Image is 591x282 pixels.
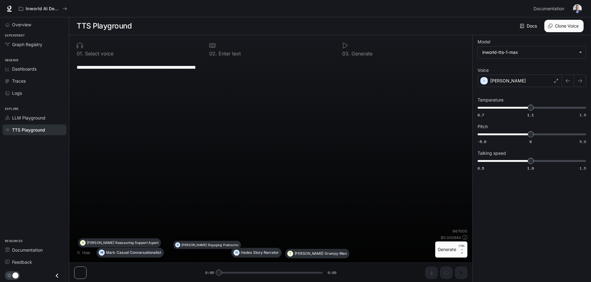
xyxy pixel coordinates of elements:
[234,248,239,258] div: H
[208,243,239,246] p: Engaging Podcaster
[12,41,42,48] span: Graph Registry
[12,90,22,96] span: Logs
[478,46,586,58] div: inworld-tts-1-max
[478,98,504,102] p: Temperature
[2,257,66,267] a: Feedback
[482,49,576,55] div: inworld-tts-1-max
[83,51,113,56] p: Select voice
[285,249,350,258] button: T[PERSON_NAME]Grumpy Man
[2,245,66,255] a: Documentation
[453,228,467,234] p: 64 / 1000
[2,88,66,98] a: Logs
[217,51,241,56] p: Enter text
[2,19,66,30] a: Overview
[529,139,532,144] span: 0
[459,244,465,255] p: ⏎
[173,241,241,249] button: D[PERSON_NAME]Engaging Podcaster
[231,248,281,258] button: HHadesStory Narrator
[175,241,180,249] div: D
[571,2,584,15] button: User avatar
[78,238,161,247] button: A[PERSON_NAME]Reassuring Support Agent
[181,243,207,246] p: [PERSON_NAME]
[2,124,66,135] a: TTS Playground
[459,244,465,251] p: CTRL +
[519,20,539,32] a: Docs
[350,51,372,56] p: Generate
[478,139,486,144] span: -5.0
[12,115,45,121] span: LLM Playground
[12,259,32,265] span: Feedback
[77,20,132,32] h1: TTS Playground
[478,166,484,171] span: 0.5
[99,248,104,258] div: M
[117,251,161,254] p: Casual Conversationalist
[12,66,36,72] span: Dashboards
[96,248,164,258] button: MMarkCasual Conversationalist
[26,6,60,11] p: Inworld AI Demos
[478,68,489,72] p: Voice
[50,269,64,282] button: Close drawer
[580,166,586,171] span: 1.5
[12,127,45,133] span: TTS Playground
[12,21,31,28] span: Overview
[80,238,85,247] div: A
[2,39,66,50] a: Graph Registry
[241,251,252,254] p: Hades
[12,272,19,279] span: Dark mode toggle
[435,241,467,258] button: GenerateCTRL +⏎
[527,166,534,171] span: 1.0
[2,76,66,86] a: Traces
[2,63,66,74] a: Dashboards
[478,124,488,129] p: Pitch
[478,151,506,155] p: Talking speed
[544,20,584,32] button: Clone Voice
[209,51,217,56] p: 0 2 .
[580,139,586,144] span: 5.0
[115,241,158,245] p: Reassuring Support Agent
[531,2,569,15] a: Documentation
[325,252,347,256] p: Grumpy Man
[534,5,564,13] span: Documentation
[478,112,484,118] span: 0.7
[74,248,94,258] button: Hide
[12,78,26,84] span: Traces
[87,241,114,245] p: [PERSON_NAME]
[77,51,83,56] p: 0 1 .
[106,251,115,254] p: Mark
[527,112,534,118] span: 1.1
[2,112,66,123] a: LLM Playground
[490,78,526,84] p: [PERSON_NAME]
[287,249,293,258] div: T
[342,51,350,56] p: 0 3 .
[253,251,279,254] p: Story Narrator
[12,247,43,253] span: Documentation
[580,112,586,118] span: 1.5
[16,2,70,15] button: All workspaces
[478,40,490,44] p: Model
[441,235,461,240] p: $ 0.000640
[295,252,324,256] p: [PERSON_NAME]
[573,4,582,13] img: User avatar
